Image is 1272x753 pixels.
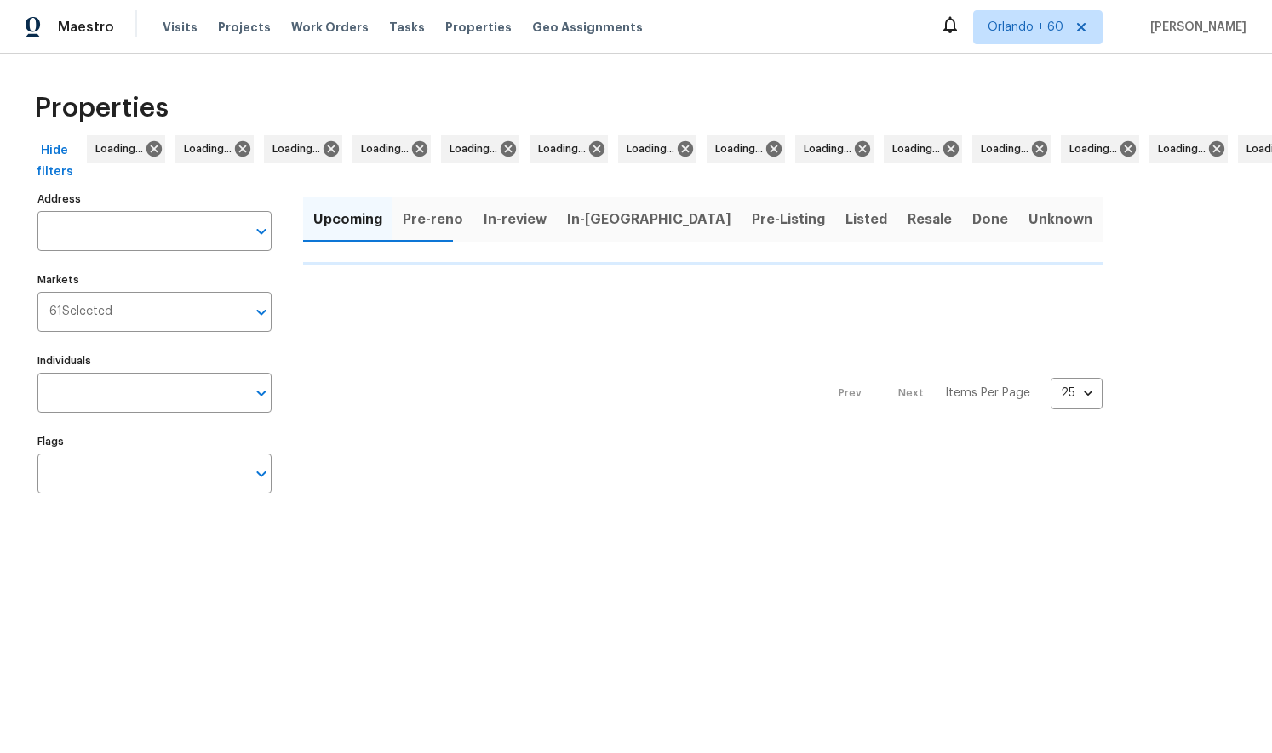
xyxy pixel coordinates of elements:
[249,300,273,324] button: Open
[175,135,254,163] div: Loading...
[352,135,431,163] div: Loading...
[752,208,825,231] span: Pre-Listing
[264,135,342,163] div: Loading...
[618,135,696,163] div: Loading...
[95,140,150,157] span: Loading...
[1069,140,1124,157] span: Loading...
[715,140,770,157] span: Loading...
[532,19,643,36] span: Geo Assignments
[1158,140,1212,157] span: Loading...
[37,275,272,285] label: Markets
[34,140,75,182] span: Hide filters
[27,135,82,187] button: Hide filters
[403,208,463,231] span: Pre-reno
[988,19,1063,36] span: Orlando + 60
[972,208,1008,231] span: Done
[441,135,519,163] div: Loading...
[249,462,273,486] button: Open
[804,140,858,157] span: Loading...
[795,135,874,163] div: Loading...
[845,208,887,231] span: Listed
[49,305,112,319] span: 61 Selected
[58,19,114,36] span: Maestro
[1143,19,1246,36] span: [PERSON_NAME]
[389,21,425,33] span: Tasks
[272,140,327,157] span: Loading...
[34,100,169,117] span: Properties
[87,135,165,163] div: Loading...
[249,220,273,243] button: Open
[184,140,238,157] span: Loading...
[445,19,512,36] span: Properties
[37,194,272,204] label: Address
[1061,135,1139,163] div: Loading...
[892,140,947,157] span: Loading...
[1028,208,1092,231] span: Unknown
[884,135,962,163] div: Loading...
[218,19,271,36] span: Projects
[972,135,1051,163] div: Loading...
[313,208,382,231] span: Upcoming
[1051,371,1103,415] div: 25
[627,140,681,157] span: Loading...
[484,208,547,231] span: In-review
[37,356,272,366] label: Individuals
[37,436,272,447] label: Flags
[291,19,369,36] span: Work Orders
[945,385,1030,402] p: Items Per Page
[530,135,608,163] div: Loading...
[567,208,731,231] span: In-[GEOGRAPHIC_DATA]
[908,208,952,231] span: Resale
[538,140,593,157] span: Loading...
[163,19,198,36] span: Visits
[361,140,415,157] span: Loading...
[822,276,1103,511] nav: Pagination Navigation
[981,140,1035,157] span: Loading...
[707,135,785,163] div: Loading...
[1149,135,1228,163] div: Loading...
[450,140,504,157] span: Loading...
[249,381,273,405] button: Open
